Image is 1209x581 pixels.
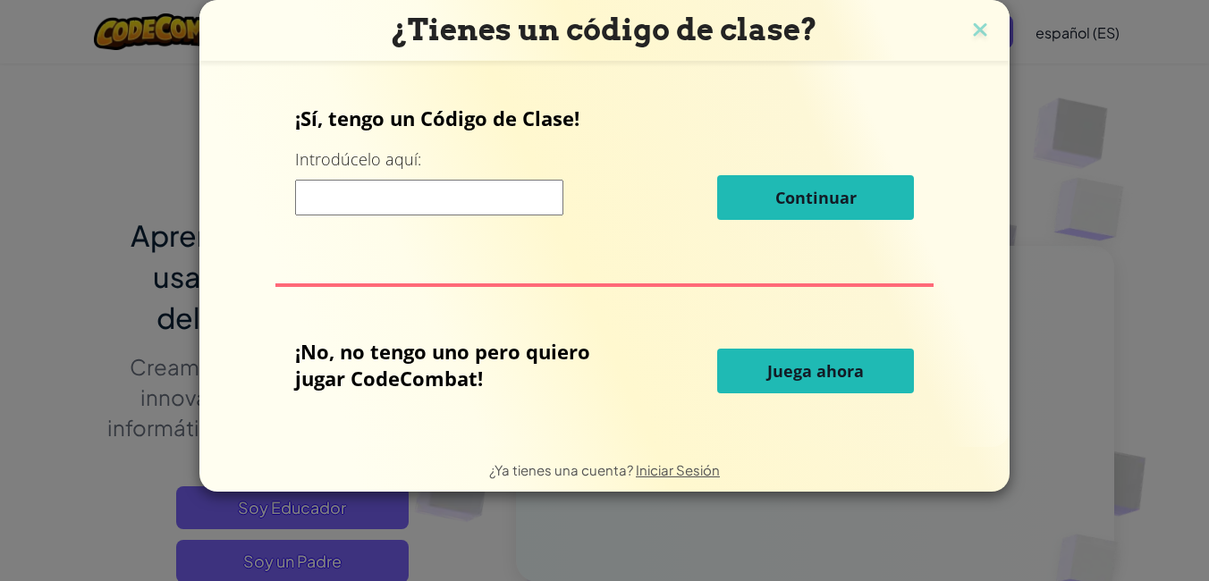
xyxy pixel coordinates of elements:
span: ¿Ya tienes una cuenta? [489,461,636,478]
p: ¡Sí, tengo un Código de Clase! [295,105,915,131]
span: Juega ahora [767,360,864,382]
button: Continuar [717,175,914,220]
p: ¡No, no tengo uno pero quiero jugar CodeCombat! [295,338,629,392]
span: ¿Tienes un código de clase? [392,12,817,47]
label: Introdúcelo aquí: [295,148,421,171]
button: Juega ahora [717,349,914,393]
a: Iniciar Sesión [636,461,720,478]
span: Continuar [775,187,857,208]
img: close icon [968,18,992,45]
